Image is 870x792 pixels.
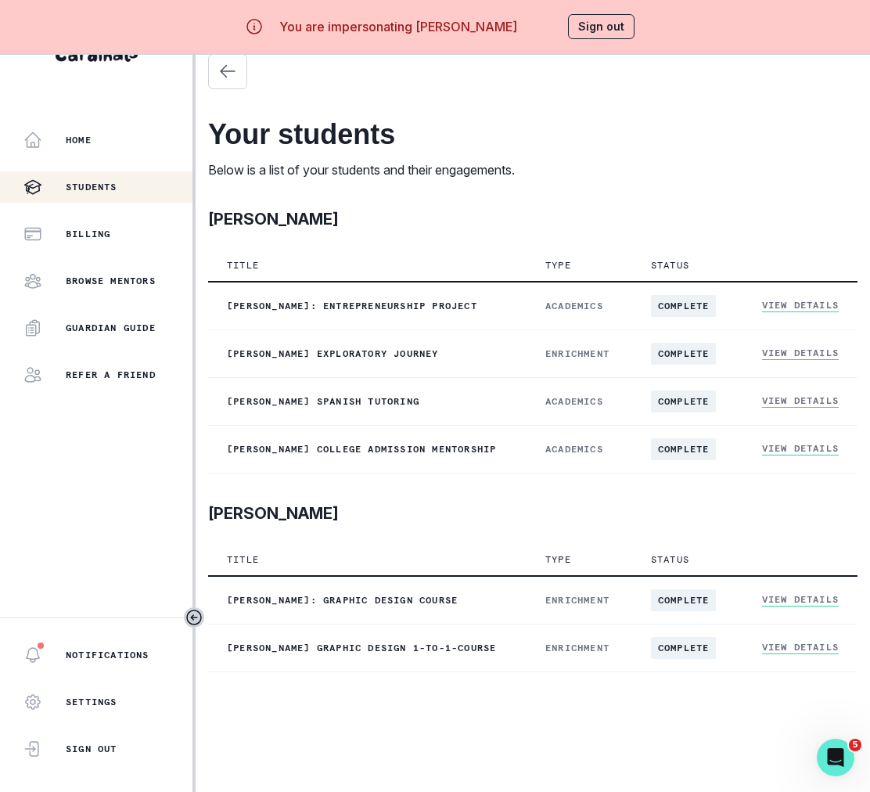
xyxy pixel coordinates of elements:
p: Below is a list of your students and their engagements. [208,160,857,179]
span: complete [651,391,717,412]
p: Refer a friend [66,369,156,381]
p: Billing [66,228,110,240]
p: [PERSON_NAME]: Graphic Design Course [227,594,508,607]
p: ENRICHMENT [545,642,613,654]
span: complete [651,637,717,659]
p: [PERSON_NAME] Spanish tutoring [227,395,508,408]
p: [PERSON_NAME] [208,207,339,231]
button: Toggle sidebar [184,607,204,628]
p: Status [651,553,689,566]
p: You are impersonating [PERSON_NAME] [279,17,517,36]
p: Settings [66,696,117,708]
a: View Details [762,641,839,654]
p: [PERSON_NAME] Graphic Design 1-to-1-course [227,642,508,654]
p: ACADEMICS [545,395,613,408]
a: View Details [762,394,839,408]
span: complete [651,589,717,611]
span: complete [651,438,717,460]
p: [PERSON_NAME] College Admission Mentorship [227,443,508,455]
a: View Details [762,593,839,607]
p: ENRICHMENT [545,347,613,360]
h2: Your students [208,117,857,151]
p: Type [545,259,571,272]
span: 5 [849,739,861,751]
p: Title [227,259,259,272]
p: Type [545,553,571,566]
p: [PERSON_NAME] Exploratory Journey [227,347,508,360]
span: complete [651,343,717,365]
p: [PERSON_NAME] [208,502,339,525]
p: Title [227,553,259,566]
p: ACADEMICS [545,300,613,312]
button: Sign out [568,14,635,39]
a: View Details [762,347,839,360]
p: Students [66,181,117,193]
p: Sign Out [66,743,117,755]
p: Notifications [66,649,149,661]
p: Guardian Guide [66,322,156,334]
p: Status [651,259,689,272]
p: Home [66,134,92,146]
a: View Details [762,299,839,312]
iframe: Intercom live chat [817,739,854,776]
span: complete [651,295,717,317]
p: Browse Mentors [66,275,156,287]
p: [PERSON_NAME]: Entrepreneurship Project [227,300,508,312]
p: ENRICHMENT [545,594,613,607]
a: View Details [762,442,839,455]
p: ACADEMICS [545,443,613,455]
